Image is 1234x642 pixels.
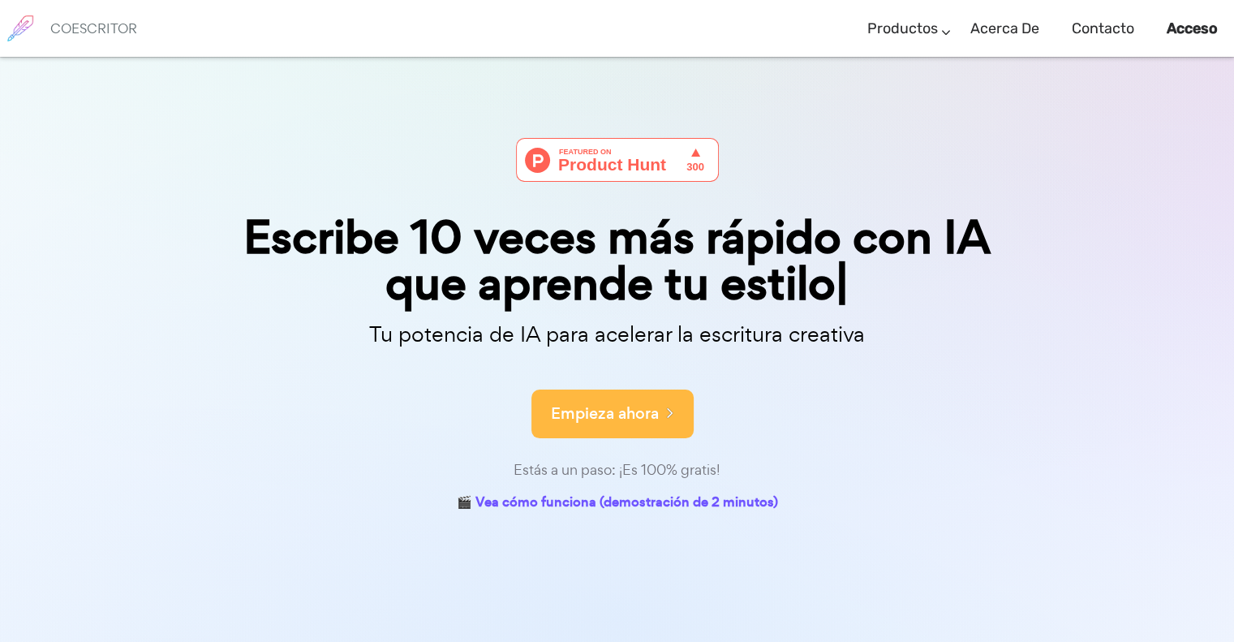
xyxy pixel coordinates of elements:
[514,460,720,479] font: Estás a un paso: ¡Es 100% gratis!
[551,403,659,424] font: Empieza ahora
[970,5,1039,53] a: Acerca de
[970,19,1039,37] font: Acerca de
[1072,19,1134,37] font: Contacto
[1167,5,1218,53] a: Acceso
[1072,5,1134,53] a: Contacto
[531,390,694,438] button: Empieza ahora
[457,493,778,511] font: 🎬 Vea cómo funciona (demostración de 2 minutos)
[457,491,778,516] a: 🎬 Vea cómo funciona (demostración de 2 minutos)
[516,138,719,182] img: Cowriter: Tu aliado de IA para acelerar la escritura creativa | Product Hunt
[369,320,865,348] font: Tu potencia de IA para acelerar la escritura creativa
[243,205,991,316] font: Escribe 10 veces más rápido con IA que aprende tu estilo
[867,5,938,53] a: Productos
[50,19,137,37] font: COESCRITOR
[867,19,938,37] font: Productos
[1167,19,1218,37] font: Acceso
